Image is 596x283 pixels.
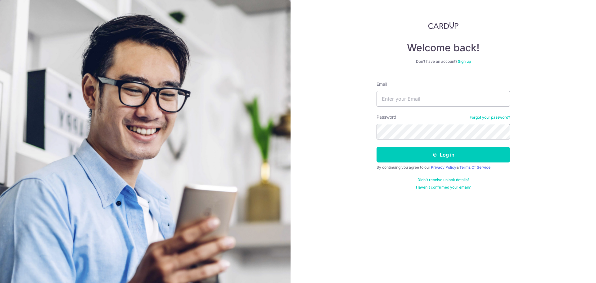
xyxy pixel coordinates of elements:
[377,165,510,170] div: By continuing you agree to our &
[418,177,469,182] a: Didn't receive unlock details?
[459,165,490,170] a: Terms Of Service
[377,81,387,87] label: Email
[377,114,396,120] label: Password
[377,147,510,162] button: Log in
[377,42,510,54] h4: Welcome back!
[428,22,458,29] img: CardUp Logo
[377,59,510,64] div: Don’t have an account?
[470,115,510,120] a: Forgot your password?
[416,185,471,190] a: Haven't confirmed your email?
[377,91,510,107] input: Enter your Email
[431,165,456,170] a: Privacy Policy
[458,59,471,64] a: Sign up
